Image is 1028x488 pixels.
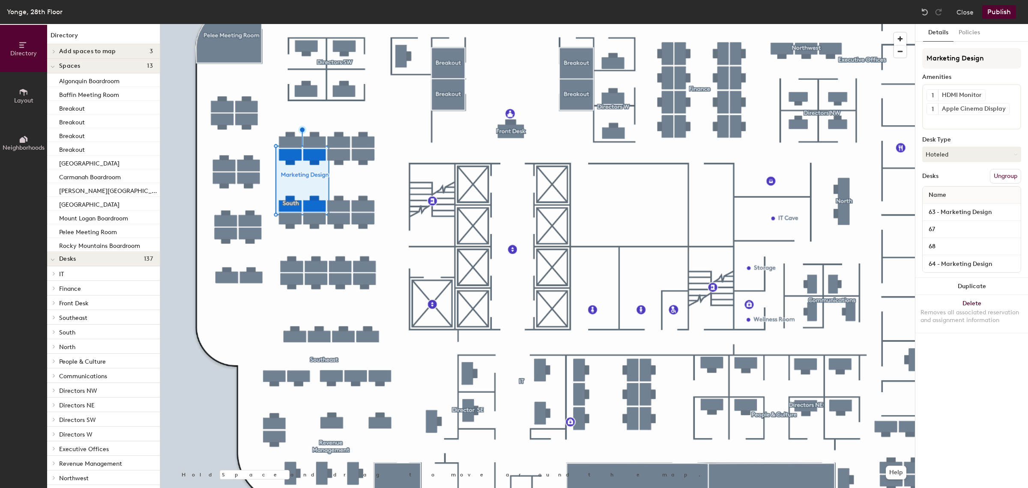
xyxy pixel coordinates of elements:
[922,74,1021,81] div: Amenities
[59,116,85,126] p: Breakout
[59,144,85,154] p: Breakout
[149,48,153,55] span: 3
[59,102,85,112] p: Breakout
[938,90,985,101] div: HDMI Monitor
[59,475,89,482] span: Northwest
[59,157,120,167] p: [GEOGRAPHIC_DATA]
[59,358,106,365] span: People & Culture
[59,199,120,208] p: [GEOGRAPHIC_DATA]
[59,256,76,262] span: Desks
[920,8,929,16] img: Undo
[953,24,985,42] button: Policies
[990,169,1021,184] button: Ungroup
[59,240,140,250] p: Rocky Mountains Boardroom
[934,8,943,16] img: Redo
[59,343,75,351] span: North
[59,285,81,292] span: Finance
[14,97,33,104] span: Layout
[59,185,158,195] p: [PERSON_NAME][GEOGRAPHIC_DATA]
[932,91,934,100] span: 1
[927,103,938,114] button: 1
[59,373,107,380] span: Communications
[59,130,85,140] p: Breakout
[923,24,953,42] button: Details
[144,256,153,262] span: 137
[59,446,109,453] span: Executive Offices
[59,387,97,395] span: Directors NW
[59,416,96,424] span: Directors SW
[59,75,120,85] p: Algonquin Boardroom
[59,212,128,222] p: Mount Logan Boardroom
[982,5,1016,19] button: Publish
[924,258,1019,270] input: Unnamed desk
[59,48,116,55] span: Add spaces to map
[927,90,938,101] button: 1
[932,105,934,114] span: 1
[47,31,160,44] h1: Directory
[924,187,950,203] span: Name
[3,144,45,151] span: Neighborhoods
[924,223,1019,235] input: Unnamed desk
[147,63,153,69] span: 13
[924,206,1019,218] input: Unnamed desk
[59,171,121,181] p: Carmanah Boardroom
[59,300,89,307] span: Front Desk
[7,6,63,17] div: Yonge, 28th Floor
[59,329,75,336] span: South
[920,309,1023,324] div: Removes all associated reservation and assignment information
[59,63,81,69] span: Spaces
[59,431,93,438] span: Directors W
[915,295,1028,333] button: DeleteRemoves all associated reservation and assignment information
[956,5,974,19] button: Close
[10,50,37,57] span: Directory
[922,173,938,180] div: Desks
[924,241,1019,253] input: Unnamed desk
[59,314,87,322] span: Southeast
[59,402,95,409] span: Directors NE
[59,460,122,467] span: Revenue Management
[886,466,906,479] button: Help
[938,103,1009,114] div: Apple Cinema Display
[59,226,117,236] p: Pelee Meeting Room
[59,89,119,99] p: Baffin Meeting Room
[59,271,64,278] span: IT
[915,278,1028,295] button: Duplicate
[922,147,1021,162] button: Hoteled
[922,136,1021,143] div: Desk Type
